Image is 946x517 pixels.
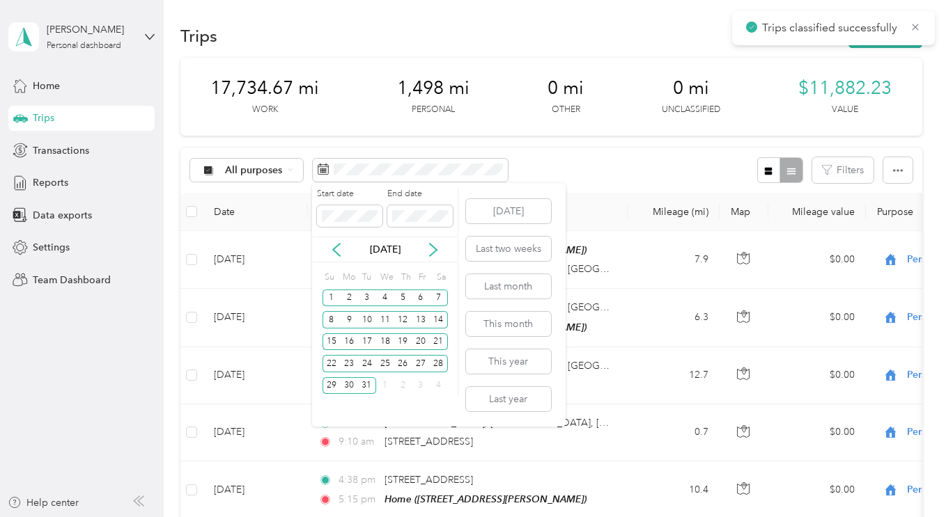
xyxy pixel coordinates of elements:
div: 24 [358,355,376,372]
span: 9:10 am [339,434,378,450]
div: 28 [430,355,448,372]
td: [DATE] [203,289,307,347]
td: $0.00 [768,231,866,289]
td: [DATE] [203,231,307,289]
button: Last two weeks [466,237,551,261]
th: Mileage (mi) [628,193,720,231]
div: 23 [340,355,358,372]
button: This month [466,312,551,336]
div: 10 [358,311,376,328]
div: 2 [340,289,358,307]
div: 30 [340,377,358,395]
h1: Trips [180,29,217,43]
span: Home ([STREET_ADDRESS][PERSON_NAME]) [385,493,587,504]
div: 6 [412,289,430,307]
th: Locations [307,193,628,231]
div: 4 [430,377,448,395]
div: 17 [358,333,376,351]
div: 27 [412,355,430,372]
span: 0 mi [548,77,584,100]
span: All purposes [225,166,283,175]
p: Personal [412,104,455,116]
td: [DATE] [203,404,307,461]
span: $11,882.23 [798,77,892,100]
td: 6.3 [628,289,720,347]
th: Mileage value [768,193,866,231]
div: 19 [394,333,412,351]
p: Other [552,104,580,116]
span: Reports [33,175,68,190]
span: [STREET_ADDRESS] [385,474,473,486]
span: 5:15 pm [339,492,378,507]
div: 21 [430,333,448,351]
div: 13 [412,311,430,328]
div: Fr [417,267,430,287]
div: 29 [323,377,341,395]
p: Work [252,104,278,116]
span: 0 mi [673,77,709,100]
div: 26 [394,355,412,372]
span: [GEOGRAPHIC_DATA], [GEOGRAPHIC_DATA], [GEOGRAPHIC_DATA] [385,417,697,429]
label: Start date [317,188,382,200]
td: $0.00 [768,347,866,404]
div: Sa [435,267,448,287]
button: Last year [466,387,551,411]
span: Trips [33,111,54,125]
th: Date [203,193,307,231]
button: This year [466,349,551,374]
div: Personal dashboard [47,42,121,50]
div: 9 [340,311,358,328]
td: 12.7 [628,347,720,404]
button: Help center [8,495,79,510]
div: 5 [394,289,412,307]
p: Value [832,104,858,116]
div: 7 [430,289,448,307]
div: 15 [323,333,341,351]
div: 1 [323,289,341,307]
td: $0.00 [768,289,866,347]
div: We [378,267,394,287]
div: 22 [323,355,341,372]
button: Filters [812,157,874,183]
td: 0.7 [628,404,720,461]
th: Map [720,193,768,231]
div: Th [398,267,412,287]
span: Team Dashboard [33,273,111,287]
div: 31 [358,377,376,395]
button: [DATE] [466,199,551,223]
iframe: Everlance-gr Chat Button Frame [868,439,946,517]
div: 25 [376,355,394,372]
div: Tu [360,267,373,287]
td: 7.9 [628,231,720,289]
div: 18 [376,333,394,351]
span: Transactions [33,143,89,158]
div: 14 [430,311,448,328]
button: Last month [466,274,551,299]
span: 4:38 pm [339,472,378,488]
span: 17,734.67 mi [210,77,319,100]
p: Unclassified [662,104,720,116]
div: [PERSON_NAME] [47,22,134,37]
div: 12 [394,311,412,328]
td: [DATE] [203,347,307,404]
span: [STREET_ADDRESS] [385,436,473,447]
div: 3 [412,377,430,395]
div: 11 [376,311,394,328]
span: 1,498 mi [397,77,470,100]
div: 20 [412,333,430,351]
div: Su [323,267,336,287]
div: 3 [358,289,376,307]
td: $0.00 [768,404,866,461]
div: 1 [376,377,394,395]
div: 8 [323,311,341,328]
div: 2 [394,377,412,395]
span: Settings [33,240,70,255]
div: 4 [376,289,394,307]
div: Mo [340,267,355,287]
p: Trips classified successfully [762,19,900,37]
label: End date [387,188,453,200]
div: 16 [340,333,358,351]
span: Data exports [33,208,92,223]
span: Home [33,79,60,93]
